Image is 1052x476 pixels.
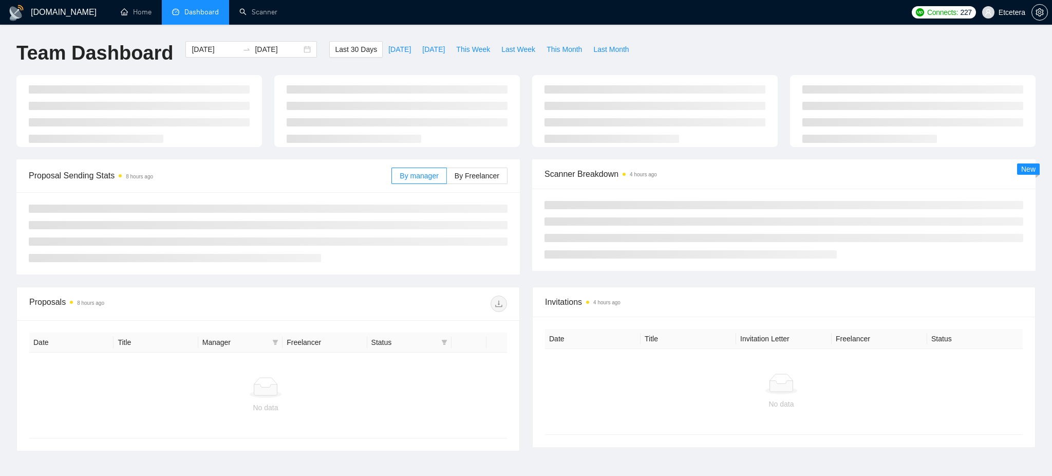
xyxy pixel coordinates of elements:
span: By Freelancer [455,172,499,180]
a: setting [1031,8,1048,16]
span: This Week [456,44,490,55]
span: to [242,45,251,53]
th: Title [114,333,198,353]
th: Date [29,333,114,353]
span: user [985,9,992,16]
span: Last Week [501,44,535,55]
span: Invitations [545,296,1023,308]
button: [DATE] [417,41,450,58]
h1: Team Dashboard [16,41,173,65]
span: dashboard [172,8,179,15]
img: logo [8,5,25,21]
span: Dashboard [184,8,219,16]
button: This Month [541,41,588,58]
time: 8 hours ago [126,174,153,179]
button: setting [1031,4,1048,21]
time: 4 hours ago [630,172,657,177]
th: Invitation Letter [736,329,832,349]
span: By manager [400,172,438,180]
span: [DATE] [388,44,411,55]
button: This Week [450,41,496,58]
span: Status [371,337,437,348]
time: 8 hours ago [77,300,104,306]
div: No data [553,398,1009,410]
time: 4 hours ago [593,300,621,305]
span: Scanner Breakdown [544,168,1023,180]
img: upwork-logo.png [916,8,924,16]
button: Last Month [588,41,634,58]
span: Connects: [927,7,958,18]
span: [DATE] [422,44,445,55]
input: Start date [192,44,238,55]
span: filter [441,339,447,345]
div: Proposals [29,296,268,312]
span: filter [272,339,278,345]
button: Last Week [496,41,541,58]
a: searchScanner [239,8,277,16]
span: Proposal Sending Stats [29,169,391,182]
th: Title [641,329,736,349]
a: homeHome [121,8,152,16]
span: swap-right [242,45,251,53]
button: Last 30 Days [329,41,383,58]
th: Manager [198,333,283,353]
input: End date [255,44,302,55]
span: Last 30 Days [335,44,377,55]
th: Status [927,329,1023,349]
th: Date [545,329,641,349]
th: Freelancer [283,333,367,353]
button: [DATE] [383,41,417,58]
span: filter [270,335,280,350]
div: No data [37,402,494,413]
span: This Month [547,44,582,55]
span: Manager [202,337,268,348]
span: filter [439,335,449,350]
th: Freelancer [832,329,927,349]
span: New [1021,165,1036,173]
span: 227 [960,7,971,18]
span: Last Month [593,44,629,55]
